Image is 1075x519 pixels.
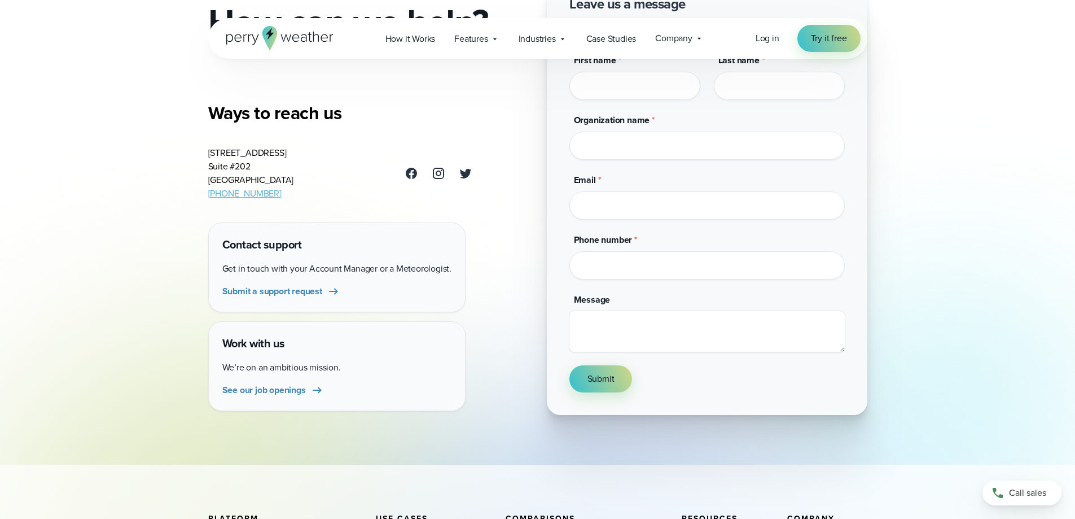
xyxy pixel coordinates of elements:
span: Email [574,173,596,186]
a: See our job openings [222,383,324,397]
a: Submit a support request [222,285,340,298]
span: First name [574,54,616,67]
address: [STREET_ADDRESS] Suite #202 [GEOGRAPHIC_DATA] [208,146,294,200]
span: Company [655,32,692,45]
a: Call sales [982,481,1061,505]
span: Call sales [1009,486,1046,500]
a: Try it free [797,25,861,52]
h3: Ways to reach us [208,102,472,124]
p: Get in touch with your Account Manager or a Meteorologist. [222,262,451,276]
span: How it Works [385,32,436,46]
span: Phone number [574,233,633,246]
span: Case Studies [586,32,637,46]
a: [PHONE_NUMBER] [208,187,282,200]
span: Last name [718,54,760,67]
h2: How can we help? [208,4,529,40]
span: Try it free [811,32,847,45]
a: Case Studies [577,27,646,50]
span: See our job openings [222,383,306,397]
span: Industries [519,32,556,46]
p: We’re on an ambitious mission. [222,361,451,374]
h4: Work with us [222,335,451,352]
span: Submit [587,372,615,386]
span: Message [574,293,611,306]
span: Organization name [574,114,650,127]
a: Log in [756,32,779,45]
h4: Contact support [222,237,451,253]
span: Submit a support request [222,285,322,298]
button: Submit [569,365,633,392]
a: How it Works [376,27,445,50]
span: Features [454,32,488,46]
